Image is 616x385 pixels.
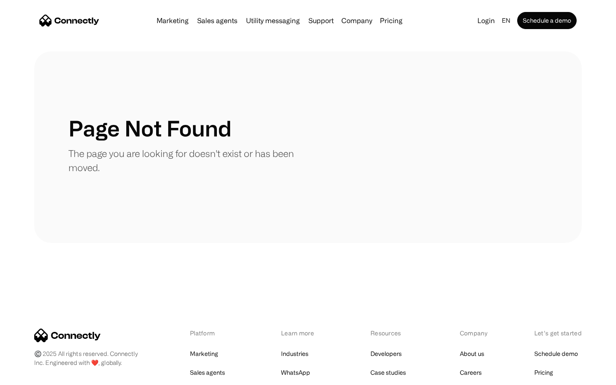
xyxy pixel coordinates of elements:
[194,17,241,24] a: Sales agents
[341,15,372,27] div: Company
[370,348,402,360] a: Developers
[376,17,406,24] a: Pricing
[281,348,308,360] a: Industries
[534,367,553,379] a: Pricing
[9,369,51,382] aside: Language selected: English
[502,15,510,27] div: en
[517,12,577,29] a: Schedule a demo
[460,348,484,360] a: About us
[305,17,337,24] a: Support
[190,367,225,379] a: Sales agents
[68,115,231,141] h1: Page Not Found
[534,329,582,338] div: Let’s get started
[281,329,326,338] div: Learn more
[534,348,578,360] a: Schedule demo
[281,367,310,379] a: WhatsApp
[474,15,498,27] a: Login
[17,370,51,382] ul: Language list
[460,329,490,338] div: Company
[190,348,218,360] a: Marketing
[243,17,303,24] a: Utility messaging
[370,367,406,379] a: Case studies
[153,17,192,24] a: Marketing
[190,329,237,338] div: Platform
[370,329,415,338] div: Resources
[68,146,308,175] p: The page you are looking for doesn't exist or has been moved.
[460,367,482,379] a: Careers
